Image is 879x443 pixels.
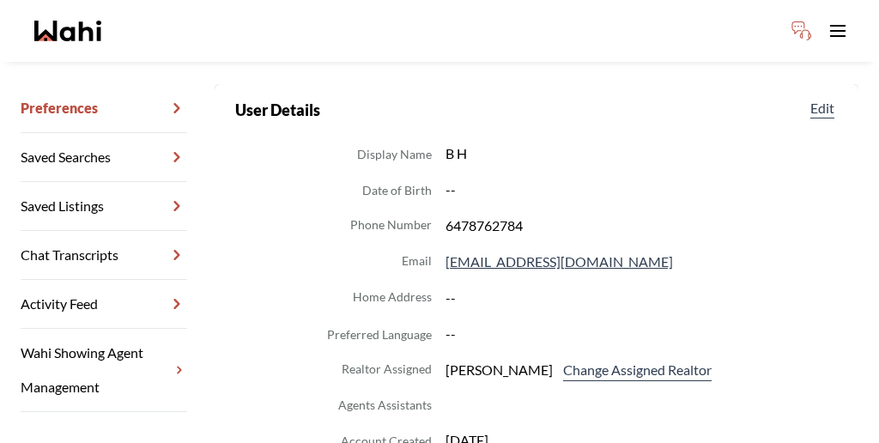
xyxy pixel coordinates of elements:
[34,21,101,41] a: Wahi homepage
[446,143,838,165] dd: B H
[21,231,187,280] a: Chat Transcripts
[446,215,838,237] dd: 6478762784
[21,329,187,412] a: Wahi Showing Agent Management
[21,84,187,133] a: Preferences
[560,359,715,381] button: Change Assigned Realtor
[338,395,432,416] dt: Agents Assistants
[21,280,187,329] a: Activity Feed
[446,323,838,345] dd: --
[402,251,432,273] dt: Email
[807,98,838,118] button: Edit
[362,180,432,201] dt: Date of Birth
[21,133,187,182] a: Saved Searches
[21,182,187,231] a: Saved Listings
[342,359,432,381] dt: Realtor Assigned
[353,287,432,309] dt: Home Address
[446,179,838,201] dd: --
[357,144,432,165] dt: Display Name
[235,98,320,122] h2: User Details
[821,14,855,48] button: Toggle open navigation menu
[327,325,432,345] dt: Preferred Language
[446,251,838,273] dd: [EMAIL_ADDRESS][DOMAIN_NAME]
[446,287,838,309] dd: --
[446,359,553,381] span: [PERSON_NAME]
[350,215,432,237] dt: Phone Number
